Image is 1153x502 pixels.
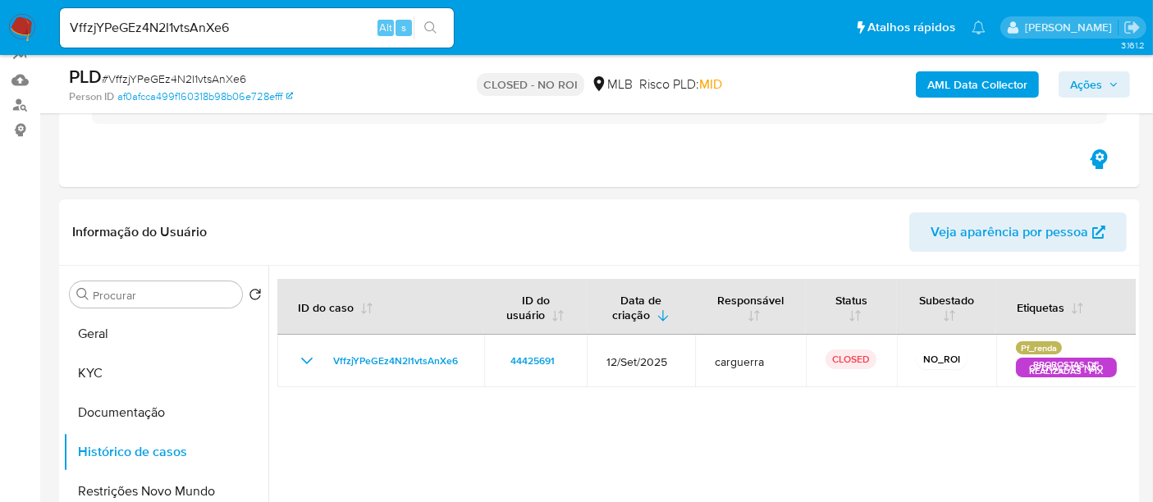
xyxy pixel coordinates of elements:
span: Atalhos rápidos [867,19,955,36]
span: # VffzjYPeGEz4N2I1vtsAnXe6 [102,71,246,87]
a: Sair [1123,19,1141,36]
button: KYC [63,354,268,393]
button: Histórico de casos [63,432,268,472]
button: Ações [1059,71,1130,98]
button: AML Data Collector [916,71,1039,98]
button: Retornar ao pedido padrão [249,288,262,306]
p: CLOSED - NO ROI [477,73,584,96]
button: search-icon [414,16,447,39]
h3: AUTOMATIC (1) [133,96,233,114]
h1: Informação do Usuário [72,224,207,240]
span: s [401,20,406,35]
span: 3.161.2 [1121,39,1145,52]
span: Ações [1070,71,1102,98]
button: Veja aparência por pessoa [909,212,1127,252]
button: Documentação [63,393,268,432]
span: Alt [379,20,392,35]
span: Veja aparência por pessoa [931,212,1088,252]
p: erico.trevizan@mercadopago.com.br [1025,20,1118,35]
b: Person ID [69,89,114,104]
a: af0afcca499f160318b98b06e728efff [117,89,293,104]
input: Procurar [93,288,236,303]
a: Notificações [972,21,986,34]
button: Geral [63,314,268,354]
b: PLD [69,63,102,89]
span: Risco PLD: [639,75,722,94]
input: Pesquise usuários ou casos... [60,17,454,39]
button: Procurar [76,288,89,301]
b: AML Data Collector [927,71,1027,98]
span: MID [699,75,722,94]
div: MLB [591,75,633,94]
